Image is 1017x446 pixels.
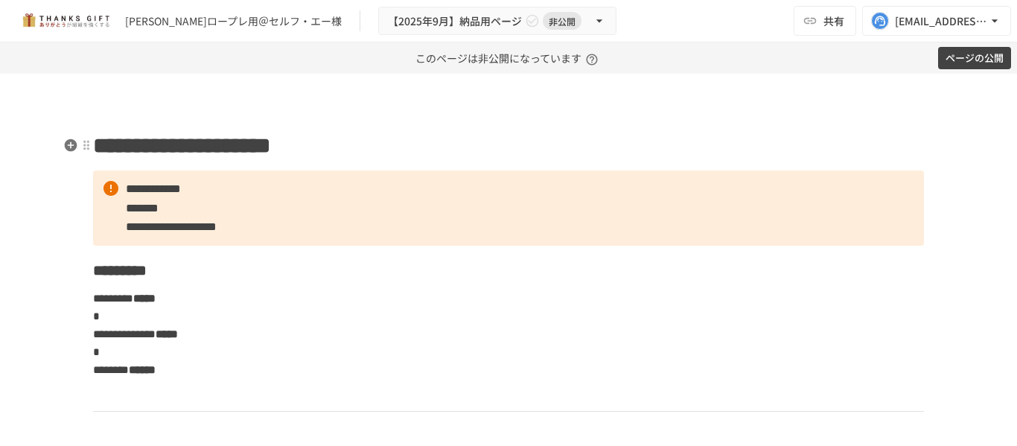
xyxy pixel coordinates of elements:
span: 【2025年9月】納品用ページ [388,12,522,31]
p: このページは非公開になっています [415,42,602,74]
span: 共有 [823,13,844,29]
div: [PERSON_NAME]ロープレ用＠セルフ・エー様 [125,13,342,29]
button: ページの公開 [938,47,1011,70]
button: 共有 [794,6,856,36]
div: [EMAIL_ADDRESS][DOMAIN_NAME] [895,12,987,31]
button: [EMAIL_ADDRESS][DOMAIN_NAME] [862,6,1011,36]
span: 非公開 [543,13,581,29]
button: 【2025年9月】納品用ページ非公開 [378,7,616,36]
img: mMP1OxWUAhQbsRWCurg7vIHe5HqDpP7qZo7fRoNLXQh [18,9,113,33]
